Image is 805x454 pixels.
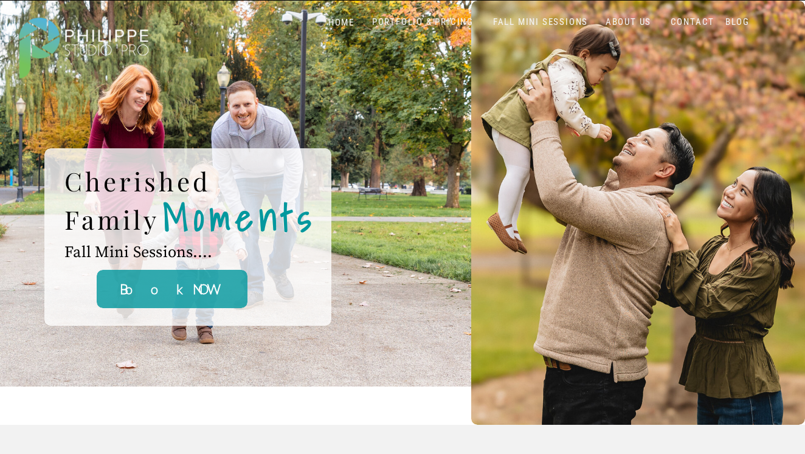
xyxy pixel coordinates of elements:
a: ABOUT US [603,16,654,28]
a: Book NOW [46,277,298,301]
a: PORTFOLIO & PRICING [367,16,479,28]
a: CONTACT [668,16,717,28]
b: Moments [163,187,316,247]
a: BLOG [722,16,753,28]
h2: Cherished Family [64,162,247,238]
a: FALL MINI SESSIONS [490,16,591,28]
p: Fall Mini Sessions.... [64,243,289,296]
b: Book NOW [120,281,224,297]
a: HOME [316,17,367,29]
